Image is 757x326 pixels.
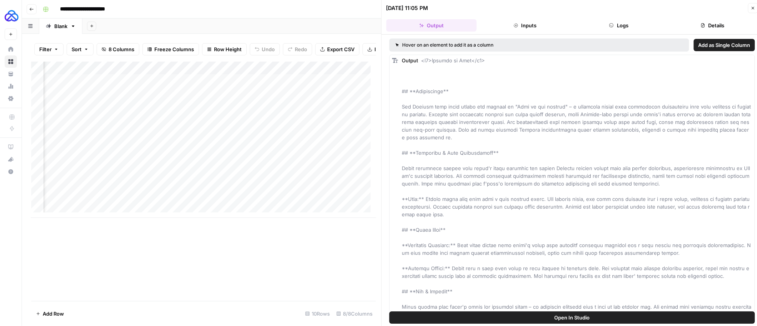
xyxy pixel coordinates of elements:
div: What's new? [5,154,17,165]
a: Home [5,43,17,55]
span: Import CSV [374,45,402,53]
div: 8/8 Columns [333,308,376,320]
span: Add Row [43,310,64,318]
span: Undo [262,45,275,53]
button: Workspace: AUQ [5,6,17,25]
div: Hover on an element to add it as a column [396,42,588,48]
a: Your Data [5,68,17,80]
span: Redo [295,45,307,53]
span: Sort [72,45,82,53]
button: Undo [250,43,280,55]
a: Browse [5,55,17,68]
button: Help + Support [5,166,17,178]
div: [DATE] 11:05 PM [386,4,428,12]
span: Add as Single Column [698,41,750,49]
button: Freeze Columns [142,43,199,55]
button: Logs [573,19,664,32]
button: Sort [67,43,94,55]
a: Blank [39,18,82,34]
span: Filter [39,45,52,53]
a: Settings [5,92,17,105]
button: Filter [34,43,64,55]
div: 10 Rows [302,308,333,320]
button: Add Row [31,308,69,320]
button: Add as Column [714,56,753,65]
a: Usage [5,80,17,92]
span: Add as Column [717,57,744,63]
span: Export CSV [327,45,354,53]
span: Row Height [214,45,242,53]
span: 8 Columns [109,45,134,53]
button: Inputs [480,19,570,32]
div: Blank [54,22,67,30]
a: AirOps Academy [5,141,17,153]
span: Open In Studio [554,314,590,321]
button: Open In Studio [389,311,755,324]
button: Output [386,19,477,32]
button: Row Height [202,43,247,55]
span: Output [402,57,418,64]
button: Redo [283,43,312,55]
button: Export CSV [315,43,359,55]
button: 8 Columns [97,43,139,55]
button: What's new? [5,153,17,166]
span: Freeze Columns [154,45,194,53]
button: Add as Single Column [693,39,755,51]
button: Import CSV [363,43,407,55]
img: AUQ Logo [5,9,18,23]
